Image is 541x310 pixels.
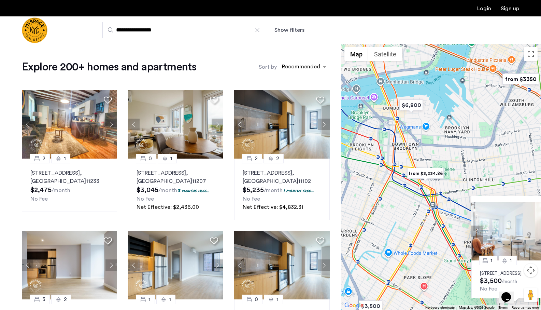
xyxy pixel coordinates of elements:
span: 1 [64,154,66,163]
p: [STREET_ADDRESS] 11102 [243,169,321,185]
p: [STREET_ADDRESS] 11207 [137,169,215,185]
a: Report a map error [512,305,539,310]
span: 0 [148,154,152,163]
button: Toggle fullscreen view [524,47,538,61]
span: $3,045 [137,187,158,193]
span: No Fee [480,286,497,292]
span: Net Effective: $2,436.00 [137,204,199,210]
img: 1997_638519968035243270.png [234,90,330,159]
img: 1997_638519968035243270.png [234,231,330,299]
span: Net Effective: $4,832.31 [243,204,303,210]
img: 1997_638660674255189691.jpeg [22,90,117,159]
span: No Fee [243,196,260,202]
sub: /month [158,188,177,193]
sub: /month [502,279,517,284]
ng-select: sort-apartment [279,61,330,73]
button: Previous apartment [22,119,33,130]
iframe: chat widget [499,283,521,303]
button: Next apartment [318,119,330,130]
span: 1 [510,258,512,262]
img: 1997_638519001096654587.png [128,90,224,159]
button: Previous apartment [234,119,246,130]
p: [STREET_ADDRESS] 11233 [30,169,109,185]
span: $2,475 [30,187,52,193]
span: $5,235 [243,187,264,193]
h1: Explore 200+ homes and apartments [22,60,196,74]
a: Terms (opens in new tab) [499,305,508,310]
sub: /month [52,188,70,193]
a: 21[STREET_ADDRESS], [GEOGRAPHIC_DATA]11233No Fee [22,159,117,212]
input: Apartment Search [102,22,266,38]
img: 1997_638519966982966758.png [128,231,224,299]
span: 1 [170,154,172,163]
img: 1997_638519968069068022.png [22,231,117,299]
button: Previous apartment [234,259,246,271]
button: Map camera controls [524,264,538,277]
p: 3 months free... [178,188,210,193]
span: 2 [255,154,258,163]
a: 01[STREET_ADDRESS], [GEOGRAPHIC_DATA]112073 months free...No FeeNet Effective: $2,436.00 [128,159,223,220]
button: Next apartment [212,259,223,271]
span: 2 [42,154,45,163]
span: 1 [148,295,151,304]
button: Keyboard shortcuts [425,305,455,310]
button: Next apartment [105,259,117,271]
span: $3,500 [480,278,502,284]
div: from $3,234.86 [404,166,446,181]
span: 3 [42,295,45,304]
button: Previous apartment [22,259,33,271]
button: Previous apartment [471,225,483,237]
button: Previous apartment [128,119,140,130]
span: 1 [276,295,279,304]
button: Show street map [344,47,368,61]
span: 2 [276,154,279,163]
p: 1 months free... [284,188,314,193]
button: Drag Pegman onto the map to open Street View [524,288,538,302]
a: Login [477,6,491,11]
button: Previous apartment [128,259,140,271]
button: Show satellite imagery [368,47,402,61]
button: Next apartment [105,119,117,130]
div: $6,800 [397,97,426,113]
span: 1 [490,258,492,262]
span: Map data ©2025 Google [459,306,495,309]
span: No Fee [137,196,154,202]
a: Cazamio Logo [22,17,47,43]
span: 0 [255,295,258,304]
button: Next apartment [318,259,330,271]
a: Open this area in Google Maps (opens a new window) [343,301,365,310]
span: 2 [64,295,67,304]
img: Google [343,301,365,310]
label: Sort by [259,63,277,71]
button: Next apartment [212,119,223,130]
a: 22[STREET_ADDRESS], [GEOGRAPHIC_DATA]111021 months free...No FeeNet Effective: $4,832.31 [234,159,329,220]
a: Registration [501,6,519,11]
div: Recommended [281,63,320,72]
span: No Fee [30,196,48,202]
img: logo [22,17,47,43]
sub: /month [264,188,283,193]
span: 1 [169,295,171,304]
button: Show or hide filters [274,26,304,34]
